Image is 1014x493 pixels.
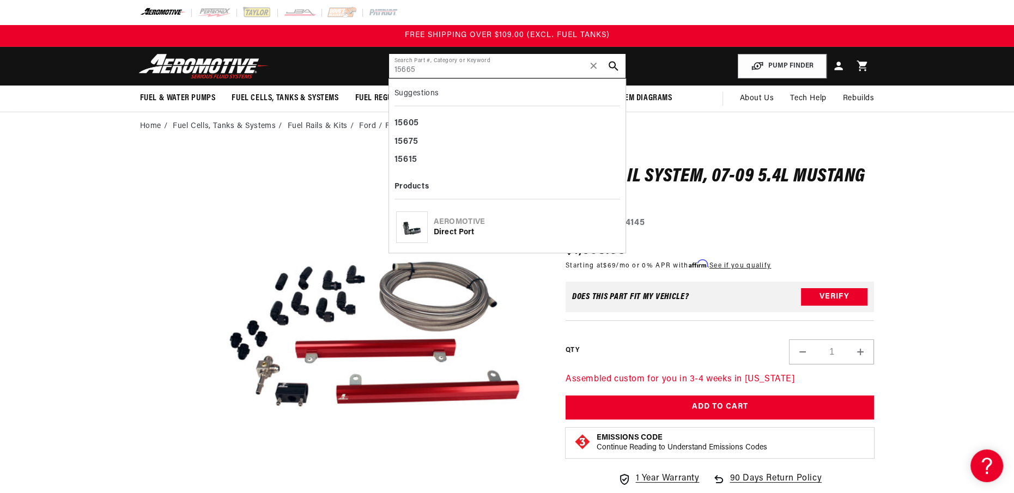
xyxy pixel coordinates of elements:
div: Part Number: [566,216,875,230]
span: ✕ [589,57,599,75]
li: Fuel Cells, Tanks & Systems [173,120,285,132]
strong: Emissions Code [597,434,663,442]
button: Verify [801,288,867,306]
div: Suggestions [394,84,620,106]
a: Home [140,120,161,132]
span: Fuel & Water Pumps [140,93,216,104]
label: QTY [566,346,579,355]
span: Fuel Regulators [355,93,419,104]
p: Assembled custom for you in 3-4 weeks in [US_STATE] [566,373,875,387]
span: 1 Year Warranty [635,472,699,486]
strong: 14145 [622,218,645,227]
summary: Tech Help [782,86,834,112]
summary: System Diagrams [600,86,681,111]
button: search button [602,54,626,78]
span: Tech Help [790,93,826,105]
summary: Fuel & Water Pumps [132,86,224,111]
summary: Fuel Regulators [347,86,427,111]
div: 15605 [394,114,620,133]
summary: Rebuilds [835,86,883,112]
h1: Fuel Rail System, 07-09 5.4L Mustang GT500 [566,168,875,203]
li: Fuel Rail System, 07-09 5.4L Mustang GT500 [385,120,550,132]
span: FREE SHIPPING OVER $109.00 (EXCL. FUEL TANKS) [405,31,610,39]
p: Starting at /mo or 0% APR with . [566,260,771,271]
input: Search by Part Number, Category or Keyword [389,54,626,78]
div: 15675 [394,133,620,151]
img: Aeromotive [136,53,272,79]
nav: breadcrumbs [140,120,875,132]
span: Fuel Cells, Tanks & Systems [232,93,338,104]
a: 1 Year Warranty [618,472,699,486]
span: Rebuilds [843,93,875,105]
span: $69 [603,263,616,269]
img: Direct Port [397,217,427,238]
a: About Us [731,86,782,112]
span: Affirm [689,260,708,268]
img: Emissions code [574,433,591,451]
a: Fuel Rails & Kits [288,120,348,132]
a: Ford [359,120,376,132]
b: Products [394,182,429,191]
span: About Us [739,94,774,102]
span: System Diagrams [608,93,672,104]
p: Continue Reading to Understand Emissions Codes [597,443,767,453]
a: See if you qualify - Learn more about Affirm Financing (opens in modal) [709,263,771,269]
button: Emissions CodeContinue Reading to Understand Emissions Codes [597,433,767,453]
div: Aeromotive [434,217,618,228]
button: Add to Cart [566,395,875,420]
div: Does This part fit My vehicle? [572,293,689,301]
div: 15615 [394,151,620,169]
button: PUMP FINDER [738,54,827,78]
div: Direct Port [434,227,618,238]
summary: Fuel Cells, Tanks & Systems [223,86,347,111]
